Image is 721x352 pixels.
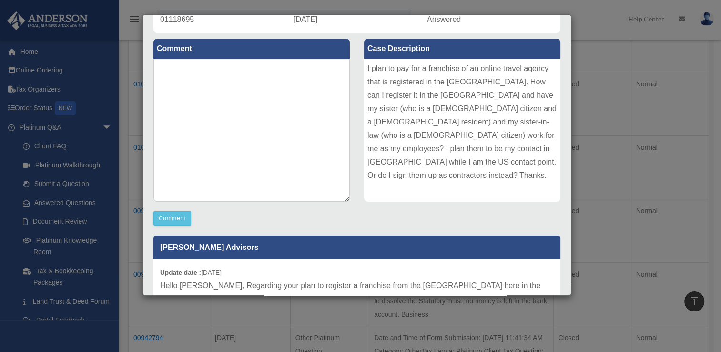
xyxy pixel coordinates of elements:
[427,15,461,23] span: Answered
[364,39,560,59] label: Case Description
[160,269,222,276] small: [DATE]
[160,15,194,23] span: 01118695
[364,59,560,202] div: I plan to pay for a franchise of an online travel agency that is registered in the [GEOGRAPHIC_DA...
[153,236,560,259] p: [PERSON_NAME] Advisors
[294,15,317,23] span: [DATE]
[153,211,191,226] button: Comment
[153,39,350,59] label: Comment
[160,269,201,276] b: Update date :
